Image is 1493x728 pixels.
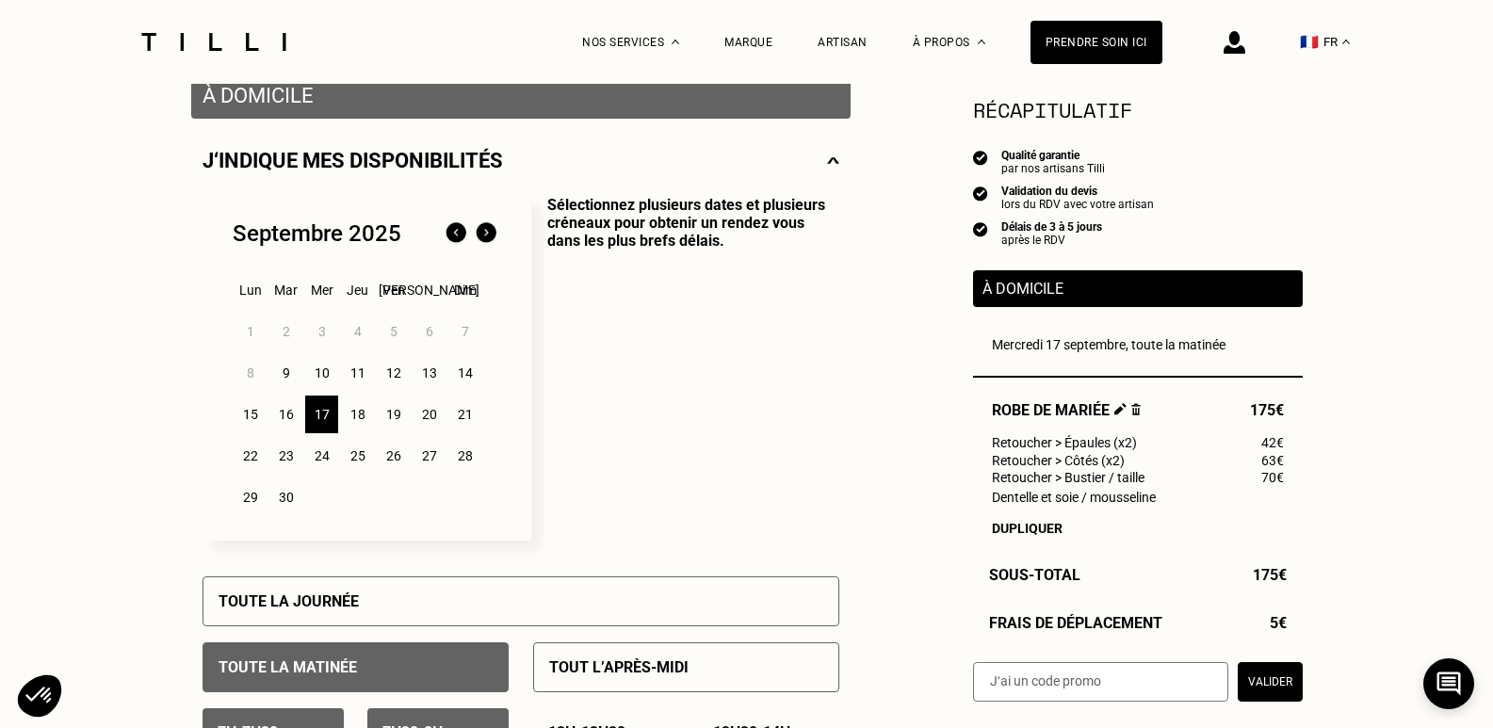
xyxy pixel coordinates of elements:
div: 11 [341,354,374,392]
img: svg+xml;base64,PHN2ZyBmaWxsPSJub25lIiBoZWlnaHQ9IjE0IiB2aWV3Qm94PSIwIDAgMjggMTQiIHdpZHRoPSIyOCIgeG... [827,149,839,172]
p: À domicile [982,280,1293,298]
div: lors du RDV avec votre artisan [1001,198,1154,211]
div: 9 [269,354,302,392]
section: Récapitulatif [973,94,1303,125]
img: Menu déroulant [672,40,679,44]
p: J‘indique mes disponibilités [203,149,503,172]
div: 25 [341,437,374,475]
div: 20 [413,396,446,433]
div: 21 [448,396,481,433]
img: icon list info [973,149,988,166]
div: après le RDV [1001,234,1102,247]
p: Toute la matinée [219,658,357,676]
img: Logo du service de couturière Tilli [135,33,293,51]
p: Tout l’après-midi [549,658,689,676]
img: Éditer [1114,403,1127,415]
p: Toute la journée [219,592,359,610]
div: 22 [234,437,267,475]
span: Robe de mariée [992,401,1142,419]
img: icon list info [973,220,988,237]
span: 5€ [1270,614,1287,632]
a: Marque [724,36,772,49]
input: J‘ai un code promo [973,662,1228,702]
div: Validation du devis [1001,185,1154,198]
div: 12 [377,354,410,392]
img: Mois précédent [441,218,471,249]
span: 70€ [1261,470,1284,485]
div: par nos artisans Tilli [1001,162,1105,175]
span: Dentelle et soie / mousseline [992,490,1156,505]
div: 28 [448,437,481,475]
div: 16 [269,396,302,433]
div: 29 [234,478,267,516]
div: 18 [341,396,374,433]
span: Retoucher > Bustier / taille [992,470,1144,485]
div: 10 [305,354,338,392]
p: Sélectionnez plusieurs dates et plusieurs créneaux pour obtenir un rendez vous dans les plus bref... [531,196,839,541]
p: À domicile [203,84,839,107]
div: 15 [234,396,267,433]
img: menu déroulant [1342,40,1350,44]
div: 24 [305,437,338,475]
span: 63€ [1261,453,1284,468]
div: 26 [377,437,410,475]
span: Retoucher > Côtés (x2) [992,453,1125,468]
div: 30 [269,478,302,516]
div: 27 [413,437,446,475]
div: Septembre 2025 [233,220,401,247]
a: Artisan [818,36,868,49]
div: Qualité garantie [1001,149,1105,162]
div: Dupliquer [992,521,1284,536]
div: 17 [305,396,338,433]
span: 175€ [1253,566,1287,584]
div: 14 [448,354,481,392]
img: Menu déroulant à propos [978,40,985,44]
span: 175€ [1250,401,1284,419]
div: Délais de 3 à 5 jours [1001,220,1102,234]
div: 23 [269,437,302,475]
span: 🇫🇷 [1300,33,1319,51]
img: icon list info [973,185,988,202]
button: Valider [1238,662,1303,702]
div: 19 [377,396,410,433]
img: Supprimer [1131,403,1142,415]
img: Mois suivant [471,218,501,249]
span: Retoucher > Épaules (x2) [992,435,1137,450]
div: Frais de déplacement [973,614,1303,632]
span: 42€ [1261,435,1284,450]
img: icône connexion [1224,31,1245,54]
div: Sous-Total [973,566,1303,584]
div: Mercredi 17 septembre, toute la matinée [992,337,1284,352]
div: 13 [413,354,446,392]
a: Prendre soin ici [1030,21,1162,64]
